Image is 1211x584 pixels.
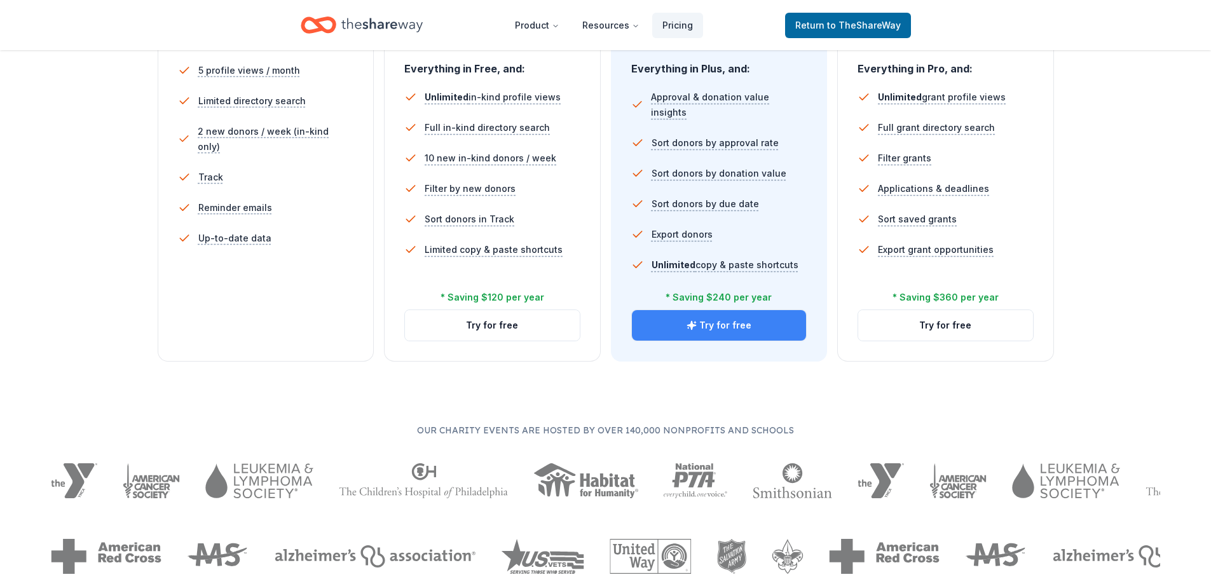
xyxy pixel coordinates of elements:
img: United Way [610,539,691,574]
button: Try for free [405,310,580,341]
span: Sort donors by approval rate [652,135,779,151]
img: US Vets [501,539,584,574]
img: Leukemia & Lymphoma Society [1012,463,1119,498]
span: Full in-kind directory search [425,120,550,135]
span: Filter by new donors [425,181,516,196]
a: Home [301,10,423,40]
img: American Cancer Society [929,463,987,498]
span: 2 new donors / week (in-kind only) [198,124,353,154]
div: Everything in Free, and: [404,50,580,77]
span: Sort donors by donation value [652,166,786,181]
span: Approval & donation value insights [651,90,807,120]
img: YMCA [51,463,97,498]
a: Pricing [652,13,703,38]
span: Full grant directory search [878,120,995,135]
span: Sort saved grants [878,212,957,227]
img: The Children's Hospital of Philadelphia [339,463,508,498]
img: American Red Cross [51,539,161,574]
span: Unlimited [425,92,469,102]
img: Boy Scouts of America [772,539,804,574]
img: National PTA [664,463,728,498]
div: * Saving $120 per year [441,290,544,305]
span: Sort donors by due date [652,196,759,212]
button: Try for free [632,310,807,341]
button: Try for free [858,310,1033,341]
span: Limited copy & paste shortcuts [425,242,563,257]
div: Everything in Plus, and: [631,50,807,77]
span: Limited directory search [198,93,306,109]
button: Product [505,13,570,38]
span: grant profile views [878,92,1006,102]
img: YMCA [858,463,904,498]
span: Return [795,18,901,33]
img: Habitat for Humanity [533,463,638,498]
span: Reminder emails [198,200,272,215]
img: The Salvation Army [717,539,747,574]
img: Leukemia & Lymphoma Society [205,463,313,498]
img: MS [965,539,1027,574]
span: 10 new in-kind donors / week [425,151,556,166]
p: Our charity events are hosted by over 140,000 nonprofits and schools [51,423,1160,438]
img: Alzheimers Association [275,545,476,567]
span: Track [198,170,223,185]
span: Filter grants [878,151,931,166]
a: Returnto TheShareWay [785,13,911,38]
span: Sort donors in Track [425,212,514,227]
nav: Main [505,10,703,40]
img: MS [187,539,249,574]
span: Applications & deadlines [878,181,989,196]
span: Up-to-date data [198,231,271,246]
span: 5 profile views / month [198,63,300,78]
span: Unlimited [652,259,695,270]
div: * Saving $360 per year [893,290,999,305]
button: Resources [572,13,650,38]
div: * Saving $240 per year [666,290,772,305]
img: American Red Cross [829,539,940,574]
span: Export donors [652,227,713,242]
img: American Cancer Society [123,463,181,498]
span: copy & paste shortcuts [652,259,798,270]
span: Export grant opportunities [878,242,994,257]
div: Everything in Pro, and: [858,50,1034,77]
img: Smithsonian [753,463,832,498]
span: to TheShareWay [827,20,901,31]
span: in-kind profile views [425,92,561,102]
span: Unlimited [878,92,922,102]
